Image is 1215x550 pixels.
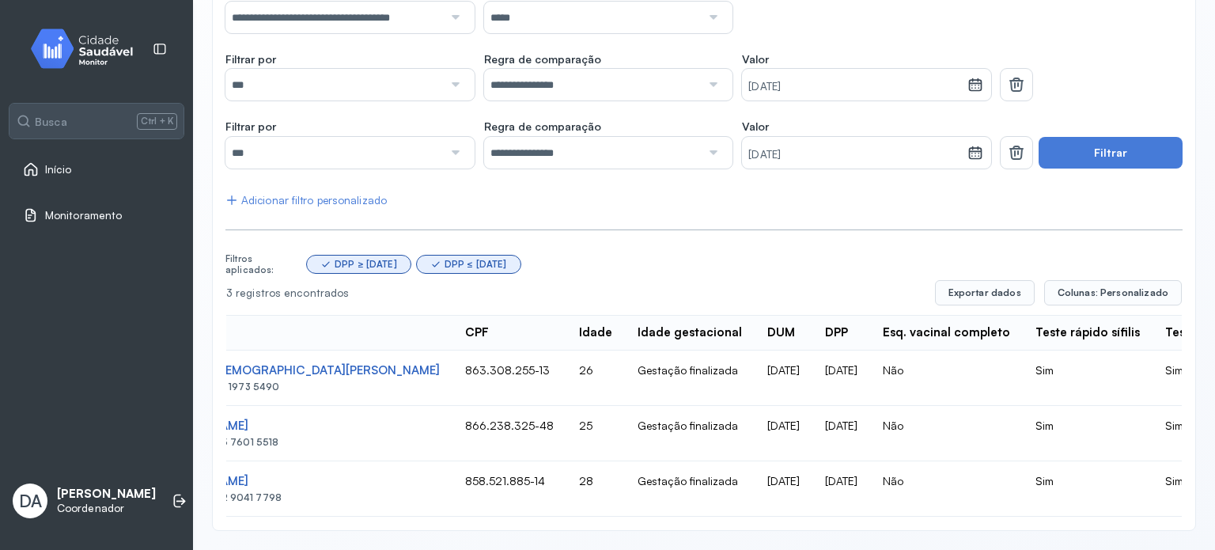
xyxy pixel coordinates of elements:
small: [DATE] [748,79,961,95]
td: [DATE] [755,406,812,461]
span: DA [19,491,42,511]
div: [PERSON_NAME] [154,419,440,434]
span: Filtrar por [225,119,276,134]
span: Ctrl + K [137,113,177,129]
div: DPP ≥ [DATE] [335,259,397,270]
span: Regra de comparação [484,119,601,134]
a: Monitoramento [23,207,170,223]
div: CNS: 707 6002 9041 7798 [154,492,440,503]
td: 866.238.325-48 [452,406,566,461]
button: Exportar dados [935,280,1035,305]
td: [DATE] [755,461,812,516]
div: CNS: 706 7095 7601 5518 [154,437,440,448]
img: monitor.svg [17,25,159,72]
div: DPP ≤ [DATE] [445,259,507,270]
span: Monitoramento [45,209,122,222]
td: Não [870,351,1023,406]
td: [DATE] [812,351,870,406]
div: 3 registros encontrados [226,286,922,300]
td: 28 [566,461,625,516]
span: Busca [35,115,67,129]
div: Teste rápido sífilis [1035,325,1140,340]
div: Idade [579,325,612,340]
div: CPF [465,325,489,340]
span: Valor [742,52,769,66]
td: 25 [566,406,625,461]
div: [PERSON_NAME] [154,474,440,489]
td: Gestação finalizada [625,461,755,516]
td: Não [870,461,1023,516]
td: Gestação finalizada [625,406,755,461]
td: 26 [566,351,625,406]
div: CNS: 705 3024 1973 5490 [154,381,440,393]
a: Início [23,161,170,177]
td: [DATE] [812,406,870,461]
div: Adicionar filtro personalizado [225,194,387,207]
td: 863.308.255-13 [452,351,566,406]
span: Valor [742,119,769,134]
div: DUM [767,325,795,340]
td: [DATE] [812,461,870,516]
td: Sim [1023,461,1153,516]
p: [PERSON_NAME] [57,487,156,502]
div: Eliezia De [DEMOGRAPHIC_DATA][PERSON_NAME] [154,363,440,378]
td: 858.521.885-14 [452,461,566,516]
div: DPP [825,325,848,340]
td: Não [870,406,1023,461]
span: Filtrar por [225,52,276,66]
div: Idade gestacional [638,325,742,340]
button: Filtrar [1039,137,1183,169]
span: Início [45,163,72,176]
td: [DATE] [755,351,812,406]
div: Filtros aplicados: [225,253,301,276]
td: Gestação finalizada [625,351,755,406]
small: [DATE] [748,147,961,163]
span: Regra de comparação [484,52,601,66]
p: Coordenador [57,502,156,515]
td: Sim [1023,351,1153,406]
span: Colunas: Personalizado [1058,286,1168,299]
td: Sim [1023,406,1153,461]
button: Colunas: Personalizado [1044,280,1182,305]
div: Esq. vacinal completo [883,325,1010,340]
